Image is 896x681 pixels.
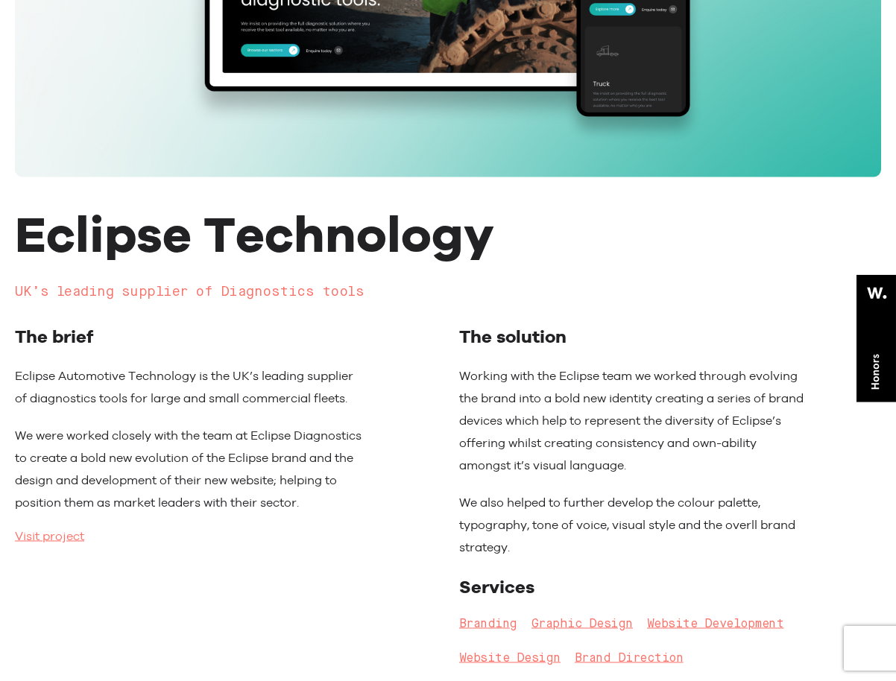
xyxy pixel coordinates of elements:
p: We were worked closely with the team at Eclipse Diagnostics to create a bold new evolution of the... [15,425,363,514]
span: Brand Direction [575,652,684,664]
span: Graphic Design [531,618,633,630]
span: UK’s leading supplier of Diagnostics tools [15,285,364,299]
p: We also helped to further develop the colour palette, typography, tone of voice, visual style and... [459,492,807,559]
a: Website Development [647,616,784,630]
h4: The solution [459,323,807,350]
span: Website Design [459,652,561,664]
p: Eclipse Automotive Technology is the UK’s leading supplier of diagnostics tools for large and sma... [15,365,363,410]
span: Website Development [647,618,784,630]
a: Visit project [15,529,84,544]
a: Graphic Design [531,616,633,630]
h4: Services [459,574,807,601]
span: Eclipse Technology [15,203,494,264]
h4: The brief [15,323,363,350]
span: Branding [459,618,517,630]
a: Brand Direction [575,650,684,664]
p: Working with the Eclipse team we worked through evolving the brand into a bold new identity creat... [459,365,807,477]
a: Branding [459,616,517,630]
a: Website Design [459,650,561,664]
